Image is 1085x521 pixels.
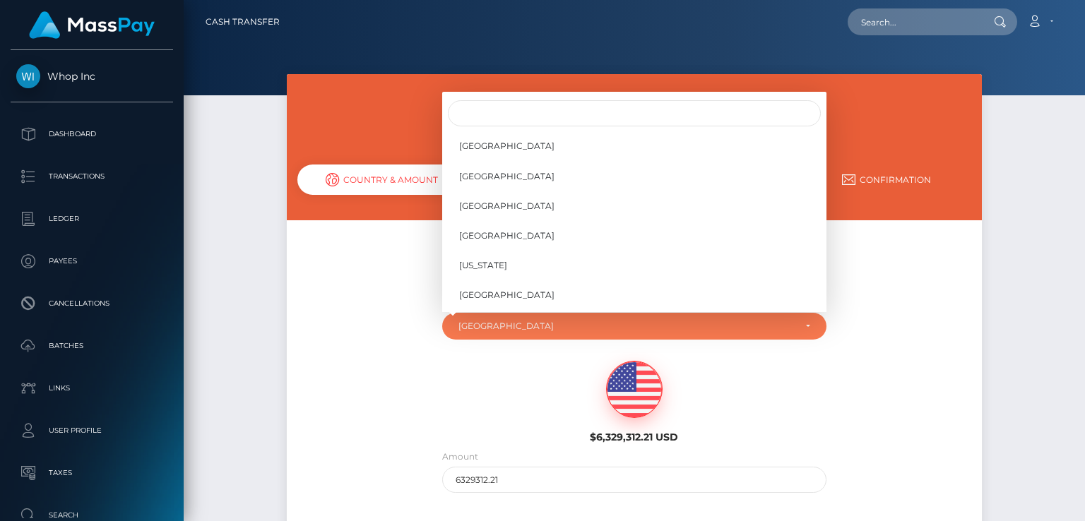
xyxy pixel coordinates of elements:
div: Country & Amount [297,164,466,195]
h5: Where would you like to send money to? [297,252,971,274]
button: India [442,313,826,340]
p: Payees [16,251,167,272]
p: Batches [16,335,167,357]
p: User Profile [16,420,167,441]
span: [GEOGRAPHIC_DATA] [459,289,555,301]
img: USD.png [607,361,662,418]
h3: Follow the next steps to initiate a transfer [297,128,971,145]
span: [GEOGRAPHIC_DATA] [459,140,555,152]
p: Links [16,378,167,399]
div: [GEOGRAPHIC_DATA] [458,321,794,332]
span: [GEOGRAPHIC_DATA] [459,200,555,212]
a: Confirmation [802,167,971,192]
h3: Initiate Transfer [297,92,971,119]
a: Batches [11,328,173,364]
p: Taxes [16,462,167,484]
p: Cancellations [16,293,167,314]
h6: $6,329,312.21 USD [548,431,720,443]
a: Transactions [11,159,173,194]
span: [US_STATE] [459,259,507,272]
span: [GEOGRAPHIC_DATA] [459,229,555,242]
input: Search [448,100,821,126]
span: [GEOGRAPHIC_DATA] [459,169,555,182]
a: Payees [11,244,173,279]
img: Whop Inc [16,64,40,88]
p: Ledger [16,208,167,229]
img: MassPay Logo [29,11,155,39]
a: Cash Transfer [206,7,280,37]
a: Cancellations [11,286,173,321]
a: User Profile [11,413,173,448]
a: Links [11,371,173,406]
p: Dashboard [16,124,167,145]
input: Amount to send in USD (Maximum: 6329312.21) [442,467,826,493]
span: Whop Inc [11,70,173,83]
p: Transactions [16,166,167,187]
a: Taxes [11,455,173,491]
label: Amount [442,450,478,463]
a: Ledger [11,201,173,236]
input: Search... [848,8,980,35]
a: Dashboard [11,116,173,152]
